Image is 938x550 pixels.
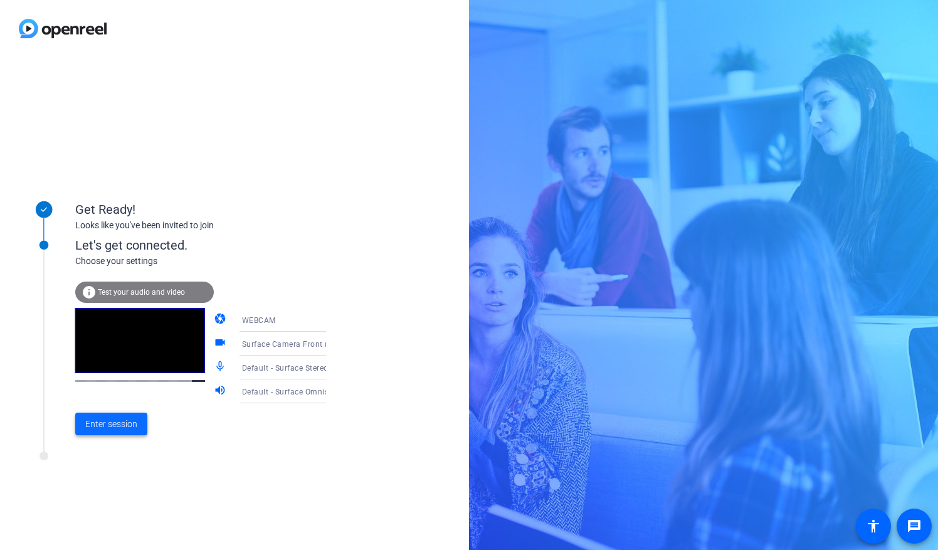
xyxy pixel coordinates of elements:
button: Enter session [75,413,147,435]
mat-icon: volume_up [214,384,229,399]
mat-icon: mic_none [214,360,229,375]
div: Get Ready! [75,200,326,219]
span: Enter session [85,418,137,431]
span: Default - Surface Omnisonic Speakers (Surface High Definition Audio) [242,386,497,396]
mat-icon: message [907,519,922,534]
span: Test your audio and video [98,288,185,297]
div: Let's get connected. [75,236,352,255]
div: Looks like you've been invited to join [75,219,326,232]
mat-icon: camera [214,312,229,327]
span: Surface Camera Front (045e:0990) [242,339,370,349]
span: Default - Surface Stereo Microphones (Surface High Definition Audio) [242,362,495,373]
span: WEBCAM [242,316,276,325]
mat-icon: videocam [214,336,229,351]
mat-icon: accessibility [866,519,881,534]
mat-icon: info [82,285,97,300]
div: Choose your settings [75,255,352,268]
